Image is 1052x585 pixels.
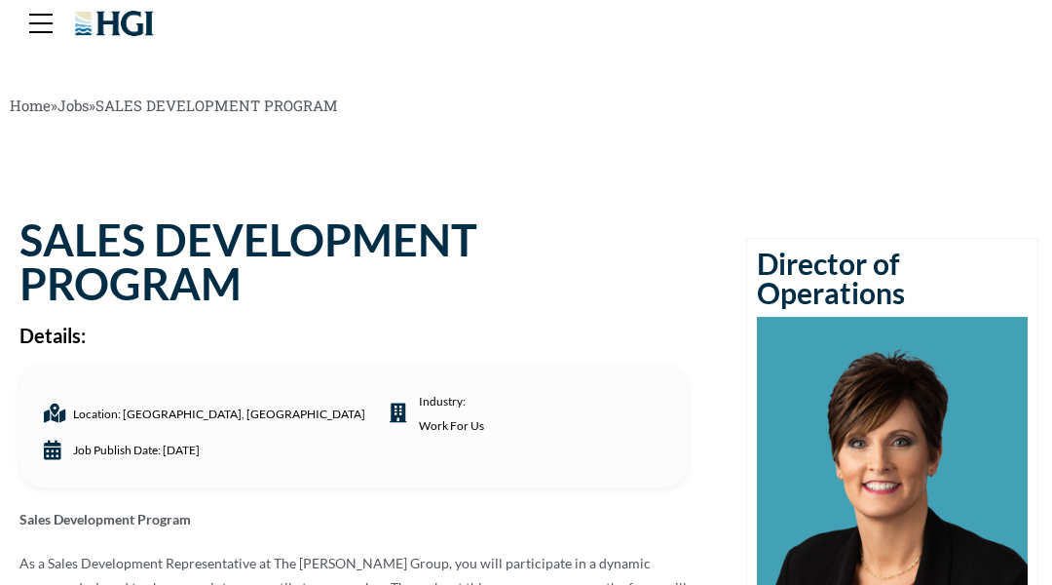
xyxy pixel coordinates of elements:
span: industry: [414,389,484,438]
a: Work For Us [419,413,484,438]
span: SALES DEVELOPMENT PROGRAM [95,96,338,115]
a: Jobs [57,96,89,115]
h2: Director of Operations [757,249,1028,307]
a: Home [10,96,51,115]
span: » » [10,96,338,115]
h2: Details: [19,326,688,345]
span: Job Publish date: [DATE] [68,438,200,462]
strong: Sales Development Program [19,511,191,527]
h1: SALES DEVELOPMENT PROGRAM [19,218,688,306]
span: Location: [GEOGRAPHIC_DATA], [GEOGRAPHIC_DATA] [68,402,365,426]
